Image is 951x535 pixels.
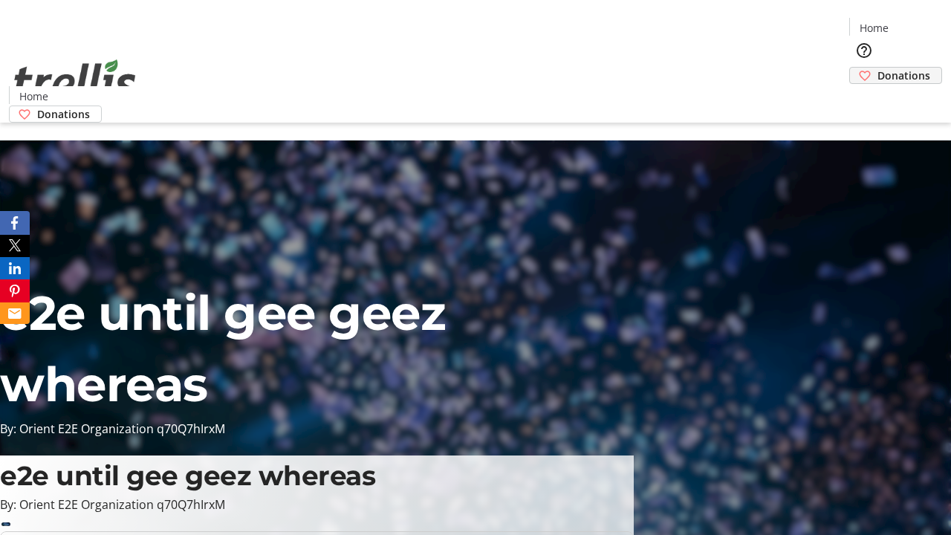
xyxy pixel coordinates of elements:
a: Donations [849,67,942,84]
span: Donations [877,68,930,83]
a: Home [850,20,898,36]
img: Orient E2E Organization q70Q7hIrxM's Logo [9,43,141,117]
button: Help [849,36,879,65]
button: Cart [849,84,879,114]
a: Home [10,88,57,104]
a: Donations [9,106,102,123]
span: Home [860,20,889,36]
span: Donations [37,106,90,122]
span: Home [19,88,48,104]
